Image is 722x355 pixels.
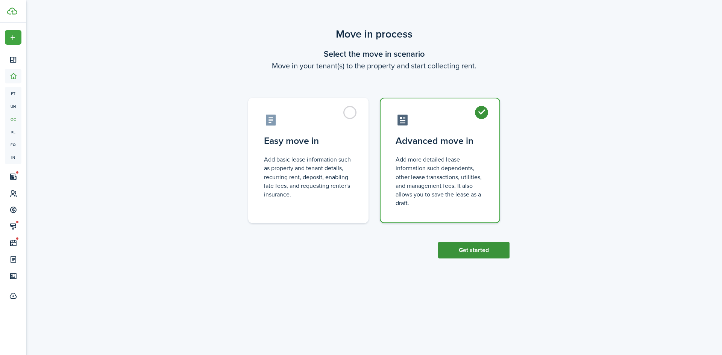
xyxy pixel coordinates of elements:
[264,155,353,199] control-radio-card-description: Add basic lease information such as property and tenant details, recurring rent, deposit, enablin...
[5,100,21,113] a: un
[264,134,353,148] control-radio-card-title: Easy move in
[396,134,484,148] control-radio-card-title: Advanced move in
[5,30,21,45] button: Open menu
[239,60,510,71] wizard-step-header-description: Move in your tenant(s) to the property and start collecting rent.
[396,155,484,207] control-radio-card-description: Add more detailed lease information such dependents, other lease transactions, utilities, and man...
[5,138,21,151] a: eq
[239,48,510,60] wizard-step-header-title: Select the move in scenario
[239,26,510,42] scenario-title: Move in process
[5,113,21,125] a: oc
[5,151,21,164] a: in
[5,87,21,100] a: pt
[5,125,21,138] a: kl
[438,242,510,258] button: Get started
[7,8,17,15] img: TenantCloud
